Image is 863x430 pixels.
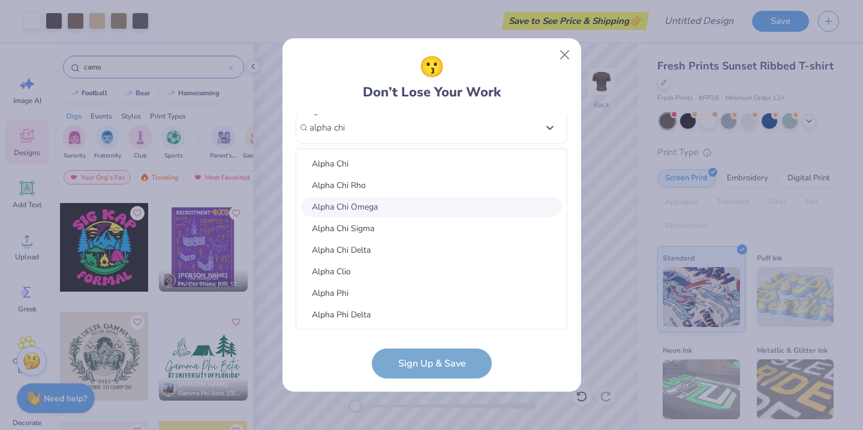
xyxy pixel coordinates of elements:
div: Alpha Chi [301,154,562,174]
div: Don’t Lose Your Work [363,52,501,102]
label: Organization [302,105,351,117]
div: Alpha Phi Sigma [301,326,562,346]
div: Alpha Phi [301,283,562,303]
div: Alpha Chi Omega [301,197,562,217]
div: Alpha Chi Rho [301,175,562,195]
div: Alpha Clio [301,262,562,281]
div: Alpha Chi Delta [301,240,562,260]
div: Alpha Phi Delta [301,305,562,325]
div: Alpha Chi Sigma [301,219,562,238]
button: Close [553,44,576,66]
span: 😗 [419,52,444,83]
